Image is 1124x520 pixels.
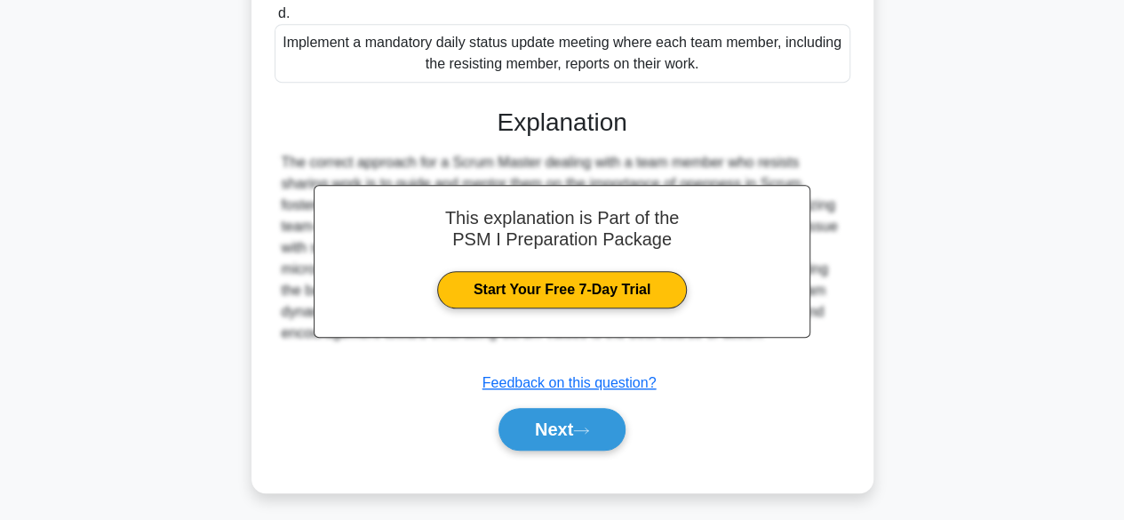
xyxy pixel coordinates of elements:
[285,108,840,138] h3: Explanation
[498,408,626,451] button: Next
[278,5,290,20] span: d.
[282,152,843,344] div: The correct approach for a Scrum Master dealing with a team member who resists sharing work is to...
[437,271,687,308] a: Start Your Free 7-Day Trial
[482,375,657,390] a: Feedback on this question?
[275,24,850,83] div: Implement a mandatory daily status update meeting where each team member, including the resisting...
